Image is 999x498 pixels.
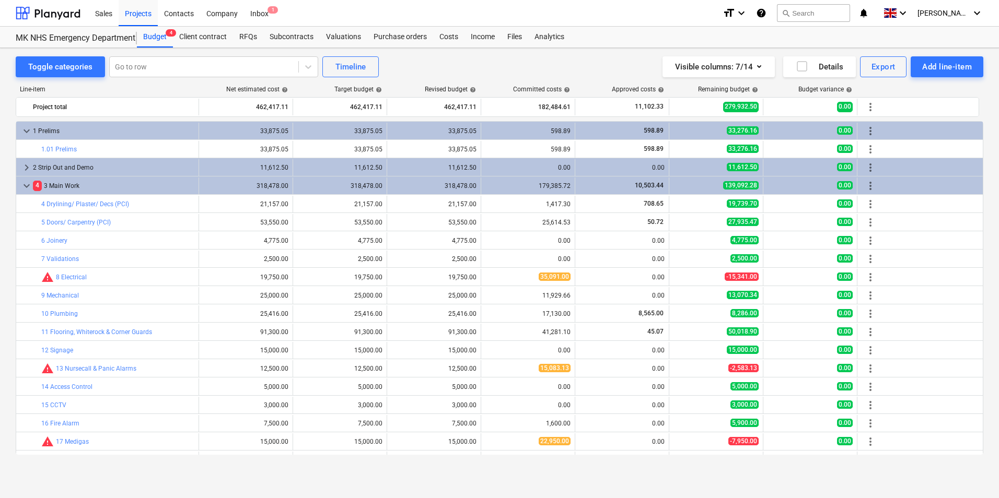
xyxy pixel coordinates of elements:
[864,289,877,302] span: More actions
[723,7,735,19] i: format_size
[728,364,759,372] span: -2,583.13
[872,60,896,74] div: Export
[864,326,877,338] span: More actions
[485,383,571,390] div: 0.00
[335,60,366,74] div: Timeline
[579,255,665,263] div: 0.00
[864,435,877,448] span: More actions
[367,27,433,48] a: Purchase orders
[579,292,665,299] div: 0.00
[203,383,288,390] div: 5,000.00
[501,27,528,48] a: Files
[730,382,759,390] span: 5,000.00
[203,347,288,354] div: 15,000.00
[777,4,850,22] button: Search
[485,347,571,354] div: 0.00
[391,182,477,189] div: 318,478.00
[727,199,759,208] span: 19,739.70
[203,401,288,409] div: 3,000.00
[226,86,288,93] div: Net estimated cost
[643,145,665,152] span: 598.89
[16,33,124,44] div: MK NHS Emergency Department
[297,219,382,226] div: 53,550.00
[297,255,382,263] div: 2,500.00
[579,347,665,354] div: 0.00
[320,27,367,48] a: Valuations
[579,237,665,244] div: 0.00
[56,438,89,445] a: 17 Medigas
[391,401,477,409] div: 3,000.00
[796,60,843,74] div: Details
[947,448,999,498] div: Chat Widget
[41,292,79,299] a: 9 Mechanical
[730,236,759,244] span: 4,775.00
[485,182,571,189] div: 179,385.72
[20,161,33,174] span: keyboard_arrow_right
[203,182,288,189] div: 318,478.00
[727,327,759,336] span: 50,018.90
[837,254,853,263] span: 0.00
[837,236,853,244] span: 0.00
[725,272,759,281] span: -15,341.00
[579,420,665,427] div: 0.00
[837,400,853,409] span: 0.00
[464,27,501,48] div: Income
[858,7,869,19] i: notifications
[864,307,877,320] span: More actions
[297,420,382,427] div: 7,500.00
[233,27,263,48] a: RFQs
[897,7,909,19] i: keyboard_arrow_down
[723,102,759,112] span: 279,932.50
[41,435,54,448] span: Committed costs exceed revised budget
[637,310,665,317] span: 8,565.00
[425,86,476,93] div: Revised budget
[374,87,382,93] span: help
[735,7,748,19] i: keyboard_arrow_down
[727,126,759,135] span: 33,276.16
[268,6,278,14] span: 1
[433,27,464,48] a: Costs
[864,216,877,229] span: More actions
[203,292,288,299] div: 25,000.00
[203,219,288,226] div: 53,550.00
[203,255,288,263] div: 2,500.00
[297,383,382,390] div: 5,000.00
[391,99,477,115] div: 462,417.11
[837,218,853,226] span: 0.00
[528,27,571,48] a: Analytics
[634,102,665,111] span: 11,102.33
[727,346,759,354] span: 15,000.00
[297,164,382,171] div: 11,612.50
[391,365,477,372] div: 12,500.00
[33,177,194,194] div: 3 Main Work
[864,125,877,137] span: More actions
[485,420,571,427] div: 1,600.00
[41,200,129,208] a: 4 Drylining/ Plaster/ Decs (PCI)
[643,200,665,207] span: 708.65
[391,255,477,263] div: 2,500.00
[297,200,382,208] div: 21,157.00
[756,7,766,19] i: Knowledge base
[20,180,33,192] span: keyboard_arrow_down
[643,127,665,134] span: 598.89
[730,309,759,317] span: 8,286.00
[203,99,288,115] div: 462,417.11
[837,346,853,354] span: 0.00
[612,86,664,93] div: Approved costs
[837,382,853,390] span: 0.00
[173,27,233,48] div: Client contract
[41,146,77,153] a: 1.01 Prelims
[41,347,73,354] a: 12 Signage
[539,272,571,281] span: 35,091.00
[864,271,877,283] span: More actions
[646,218,665,226] span: 50.72
[837,181,853,189] span: 0.00
[322,56,379,77] button: Timeline
[864,362,877,375] span: More actions
[864,101,877,113] span: More actions
[391,420,477,427] div: 7,500.00
[485,219,571,226] div: 25,614.53
[675,60,762,74] div: Visible columns : 7/14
